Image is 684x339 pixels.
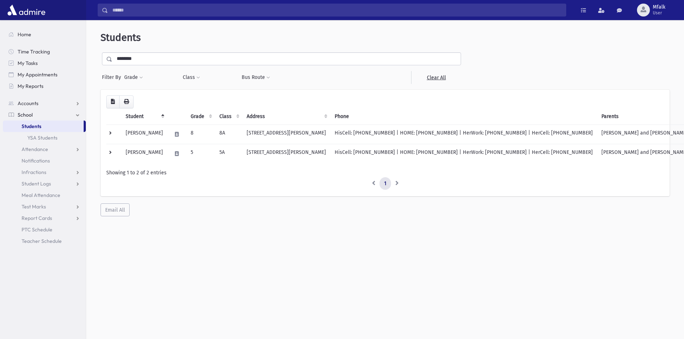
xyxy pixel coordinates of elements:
[18,83,43,89] span: My Reports
[6,3,47,17] img: AdmirePro
[380,177,391,190] a: 1
[330,144,597,163] td: HisCell: [PHONE_NUMBER] | HOME: [PHONE_NUMBER] | HerWork: [PHONE_NUMBER] | HerCell: [PHONE_NUMBER]
[3,201,86,212] a: Test Marks
[242,124,330,144] td: [STREET_ADDRESS][PERSON_NAME]
[22,192,60,198] span: Meal Attendance
[3,69,86,80] a: My Appointments
[186,124,215,144] td: 8
[242,144,330,163] td: [STREET_ADDRESS][PERSON_NAME]
[121,124,167,144] td: [PERSON_NAME]
[215,124,242,144] td: 8A
[106,95,120,108] button: CSV
[22,238,62,244] span: Teacher Schedule
[108,4,566,17] input: Search
[3,224,86,235] a: PTC Schedule
[3,155,86,166] a: Notifications
[102,74,124,81] span: Filter By
[182,71,200,84] button: Class
[18,60,38,66] span: My Tasks
[18,48,50,55] span: Time Tracking
[3,98,86,109] a: Accounts
[3,57,86,69] a: My Tasks
[241,71,270,84] button: Bus Route
[653,10,665,16] span: User
[3,235,86,247] a: Teacher Schedule
[22,123,41,130] span: Students
[330,108,597,125] th: Phone
[3,121,84,132] a: Students
[215,108,242,125] th: Class: activate to sort column ascending
[101,32,141,43] span: Students
[3,46,86,57] a: Time Tracking
[3,212,86,224] a: Report Cards
[3,166,86,178] a: Infractions
[18,100,38,107] span: Accounts
[3,189,86,201] a: Meal Attendance
[22,146,48,152] span: Attendance
[124,71,143,84] button: Grade
[121,108,167,125] th: Student: activate to sort column descending
[411,71,461,84] a: Clear All
[22,180,51,187] span: Student Logs
[22,226,52,233] span: PTC Schedule
[653,4,665,10] span: Mfalk
[22,169,46,175] span: Infractions
[215,144,242,163] td: 5A
[3,178,86,189] a: Student Logs
[186,144,215,163] td: 5
[121,144,167,163] td: [PERSON_NAME]
[101,203,130,216] button: Email All
[18,31,31,38] span: Home
[3,143,86,155] a: Attendance
[22,203,46,210] span: Test Marks
[3,80,86,92] a: My Reports
[22,157,50,164] span: Notifications
[3,132,86,143] a: YSA Students
[119,95,134,108] button: Print
[242,108,330,125] th: Address: activate to sort column ascending
[106,169,664,176] div: Showing 1 to 2 of 2 entries
[18,71,57,78] span: My Appointments
[22,215,52,221] span: Report Cards
[3,109,86,121] a: School
[330,124,597,144] td: HisCell: [PHONE_NUMBER] | HOME: [PHONE_NUMBER] | HerWork: [PHONE_NUMBER] | HerCell: [PHONE_NUMBER]
[186,108,215,125] th: Grade: activate to sort column ascending
[18,112,33,118] span: School
[3,29,86,40] a: Home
